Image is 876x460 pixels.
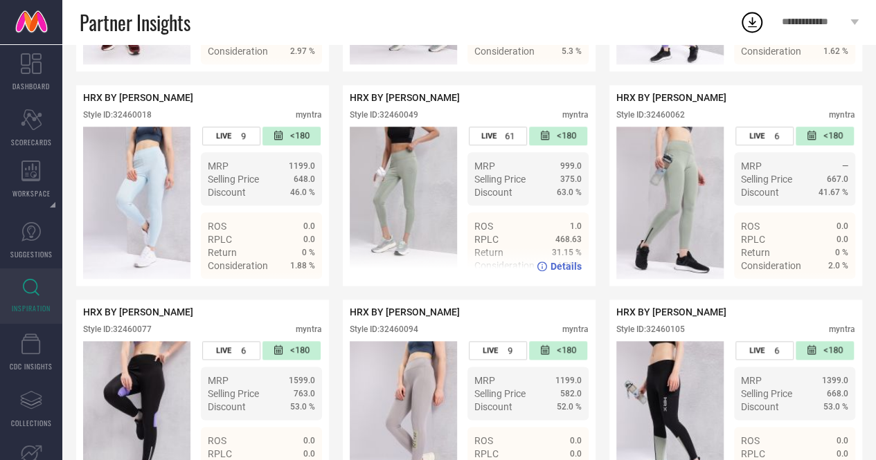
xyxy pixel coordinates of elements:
span: 0.0 [837,436,848,445]
div: myntra [296,110,322,120]
span: Selling Price [208,388,259,399]
span: LIVE [481,131,497,140]
span: <180 [557,130,576,142]
span: Discount [208,187,246,198]
div: Number of days since the style was first listed on the platform [529,127,587,145]
span: Details [551,71,582,82]
div: Number of days the style has been live on the platform [469,127,527,145]
span: 375.0 [560,174,582,184]
img: Style preview image [83,127,190,279]
span: Return [208,247,237,258]
span: Discount [474,187,512,198]
span: Details [817,71,848,82]
div: Number of days since the style was first listed on the platform [262,341,321,360]
span: Details [284,285,315,296]
div: Number of days since the style was first listed on the platform [796,127,854,145]
span: ROS [474,435,493,446]
span: Partner Insights [80,8,190,37]
span: 1399.0 [822,376,848,385]
span: RPLC [208,448,232,459]
span: 1.62 % [823,46,848,56]
span: 61 [505,131,515,141]
span: Consideration [208,46,268,57]
span: DASHBOARD [12,81,50,91]
span: 1199.0 [289,161,315,171]
span: RPLC [208,234,232,245]
div: myntra [296,324,322,334]
div: Number of days the style has been live on the platform [469,341,527,360]
div: Click to view image [350,127,457,279]
span: Details [551,261,582,272]
span: COLLECTIONS [11,418,52,428]
span: MRP [208,375,229,386]
span: 582.0 [560,389,582,398]
div: Style ID: 32460105 [616,324,685,334]
div: Number of days the style has been live on the platform [202,341,260,360]
span: 63.0 % [557,187,582,197]
span: WORKSPACE [12,188,51,199]
span: 53.0 % [290,402,315,412]
span: 1599.0 [289,376,315,385]
div: Style ID: 32460094 [350,324,418,334]
span: <180 [557,344,576,356]
div: Number of days since the style was first listed on the platform [262,127,321,145]
span: Selling Price [474,174,526,185]
span: HRX BY [PERSON_NAME] [350,92,460,103]
div: Number of days the style has been live on the platform [735,341,794,360]
span: 46.0 % [290,187,315,197]
div: Click to view image [83,127,190,279]
span: Selling Price [741,388,792,399]
a: Details [803,285,848,296]
span: 41.67 % [819,187,848,197]
span: Discount [741,401,779,412]
a: Details [803,71,848,82]
span: 0.0 [837,221,848,231]
span: MRP [741,375,762,386]
span: Selling Price [208,174,259,185]
span: <180 [823,344,843,356]
span: <180 [290,344,310,356]
span: 1.88 % [290,261,315,270]
span: Consideration [474,46,535,57]
span: MRP [474,160,495,172]
span: 2.0 % [828,261,848,270]
img: Style preview image [616,127,724,279]
span: Details [284,71,315,82]
div: Style ID: 32460049 [350,110,418,120]
span: ROS [741,435,760,446]
a: Details [270,71,315,82]
span: 9 [508,345,512,356]
span: HRX BY [PERSON_NAME] [616,92,726,103]
span: MRP [208,160,229,172]
span: 5.3 % [562,46,582,56]
span: LIVE [483,346,498,355]
span: <180 [290,130,310,142]
span: 999.0 [560,161,582,171]
span: Consideration [208,260,268,271]
span: 0.0 [303,449,315,459]
span: <180 [823,130,843,142]
span: ROS [208,221,226,232]
span: 52.0 % [557,402,582,412]
span: 667.0 [827,174,848,184]
span: Selling Price [474,388,526,399]
div: Number of days since the style was first listed on the platform [529,341,587,360]
a: Details [537,71,582,82]
span: 1199.0 [555,376,582,385]
span: LIVE [216,131,231,140]
div: myntra [829,324,855,334]
span: — [842,161,848,171]
span: LIVE [216,346,231,355]
span: Details [817,285,848,296]
div: myntra [562,110,589,120]
span: 0.0 [303,221,315,231]
span: 1.0 [570,221,582,231]
span: LIVE [749,131,765,140]
span: 6 [241,345,246,356]
span: Discount [208,401,246,412]
span: ROS [208,435,226,446]
span: ROS [474,221,493,232]
span: LIVE [749,346,765,355]
div: Number of days the style has been live on the platform [202,127,260,145]
span: HRX BY [PERSON_NAME] [616,306,726,318]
